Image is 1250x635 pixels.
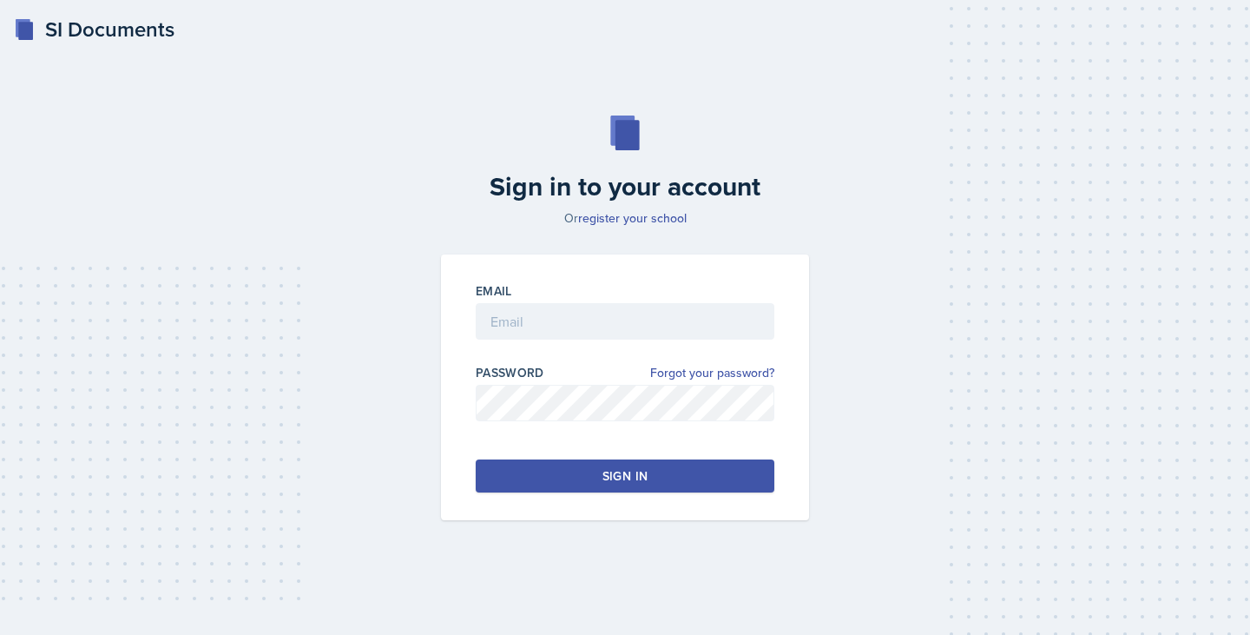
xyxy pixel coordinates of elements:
a: Forgot your password? [650,364,774,382]
div: Sign in [602,467,648,485]
button: Sign in [476,460,774,493]
label: Email [476,282,512,300]
h2: Sign in to your account [431,171,819,202]
a: register your school [578,209,687,227]
label: Password [476,364,544,381]
p: Or [431,209,819,227]
input: Email [476,303,774,340]
a: SI Documents [14,14,174,45]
